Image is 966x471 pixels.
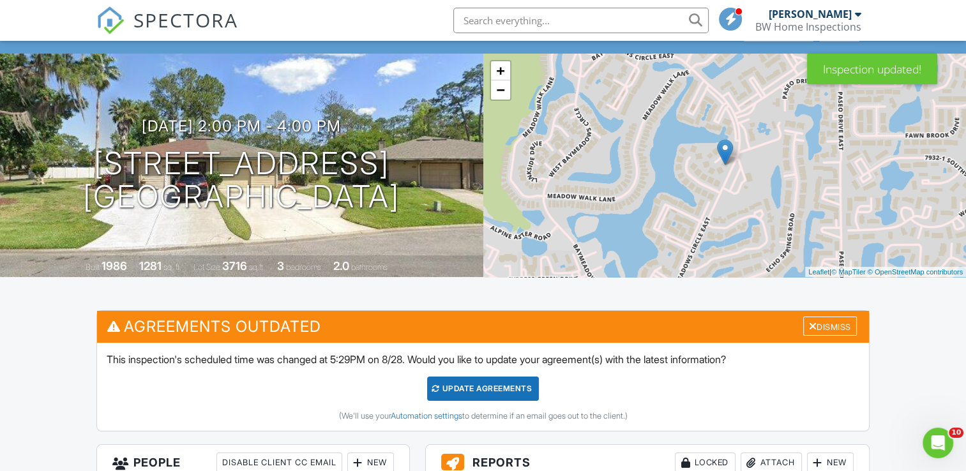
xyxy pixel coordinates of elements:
a: © OpenStreetMap contributors [868,268,963,276]
input: Search everything... [453,8,709,33]
a: Zoom in [491,61,510,80]
span: Built [86,262,100,272]
div: 1986 [102,259,127,273]
a: Zoom out [491,80,510,100]
div: 3716 [222,259,247,273]
div: BW Home Inspections [755,20,861,33]
span: bedrooms [286,262,321,272]
a: © MapTiler [831,268,866,276]
div: Dismiss [803,317,857,336]
span: sq. ft. [163,262,181,272]
div: Update Agreements [427,377,539,401]
iframe: Intercom live chat [923,428,953,458]
div: Client View [743,24,814,41]
a: Leaflet [808,268,829,276]
div: More [819,24,860,41]
div: (We'll use your to determine if an email goes out to the client.) [107,411,859,421]
div: [PERSON_NAME] [769,8,852,20]
a: SPECTORA [96,17,238,44]
div: 2.0 [333,259,349,273]
a: Automation settings [390,411,462,421]
h3: Agreements Outdated [97,311,868,342]
img: The Best Home Inspection Software - Spectora [96,6,125,34]
span: 10 [949,428,963,438]
div: This inspection's scheduled time was changed at 5:29PM on 8/28. Would you like to update your agr... [97,343,868,431]
div: | [805,267,966,278]
span: bathrooms [351,262,388,272]
h3: [DATE] 2:00 pm - 4:00 pm [142,117,341,135]
span: Lot Size [193,262,220,272]
div: 3 [277,259,284,273]
span: sq.ft. [249,262,265,272]
div: Inspection updated! [807,54,937,84]
div: 1281 [139,259,162,273]
span: SPECTORA [133,6,238,33]
h1: [STREET_ADDRESS] [GEOGRAPHIC_DATA] [83,147,400,214]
